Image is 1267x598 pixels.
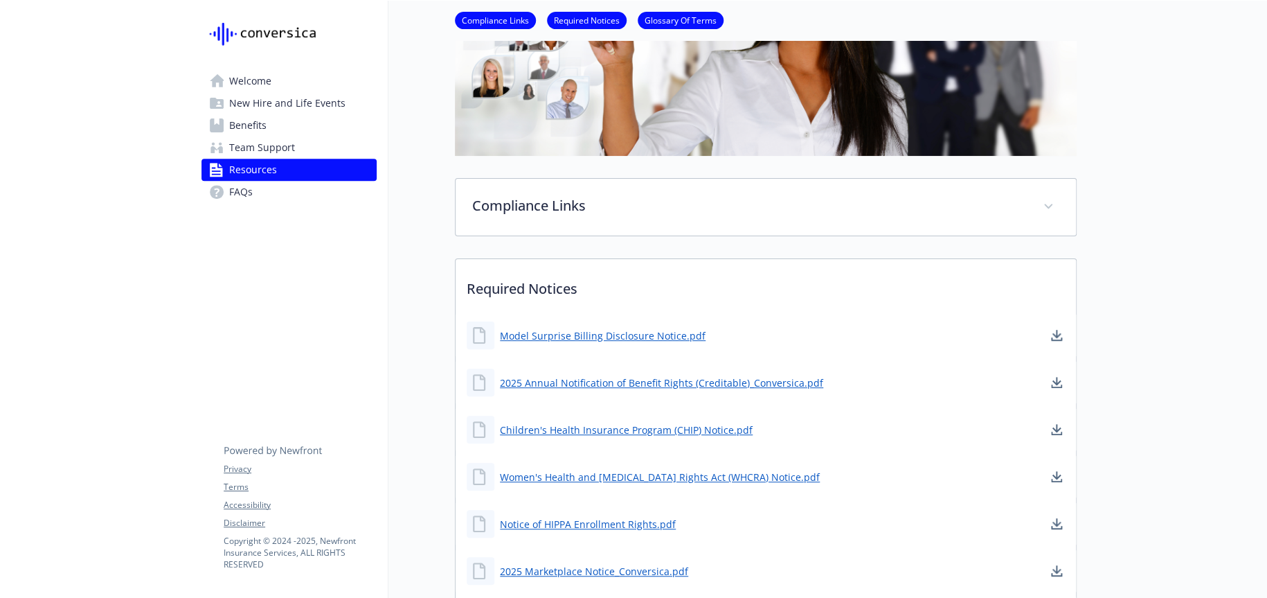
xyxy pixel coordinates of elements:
a: download document [1048,374,1065,391]
a: Notice of HIPPA Enrollment Rights.pdf [500,517,676,531]
a: Resources [201,159,377,181]
a: download document [1048,468,1065,485]
a: Team Support [201,137,377,159]
a: Privacy [224,463,376,475]
p: Copyright © 2024 - 2025 , Newfront Insurance Services, ALL RIGHTS RESERVED [224,535,376,570]
span: Welcome [229,70,271,92]
p: Compliance Links [472,195,1026,216]
a: Glossary Of Terms [638,13,724,26]
a: Children's Health Insurance Program (CHIP) Notice.pdf [500,423,753,437]
a: Disclaimer [224,517,376,529]
a: download document [1048,421,1065,438]
a: 2025 Annual Notification of Benefit Rights (Creditable)_Conversica.pdf [500,376,823,390]
a: download document [1048,327,1065,344]
span: New Hire and Life Events [229,92,345,114]
a: Women's Health and [MEDICAL_DATA] Rights Act (WHCRA) Notice.pdf [500,470,820,484]
a: New Hire and Life Events [201,92,377,114]
a: download document [1048,516,1065,532]
a: Required Notices [547,13,627,26]
div: Compliance Links [456,179,1076,236]
p: Required Notices [456,259,1076,310]
a: Compliance Links [455,13,536,26]
a: Terms [224,481,376,493]
a: Welcome [201,70,377,92]
a: Model Surprise Billing Disclosure Notice.pdf [500,328,706,343]
a: download document [1048,563,1065,579]
span: Benefits [229,114,267,137]
a: FAQs [201,181,377,203]
a: Benefits [201,114,377,137]
span: FAQs [229,181,253,203]
span: Resources [229,159,277,181]
a: Accessibility [224,499,376,511]
span: Team Support [229,137,295,159]
a: 2025 Marketplace Notice_Conversica.pdf [500,564,688,579]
